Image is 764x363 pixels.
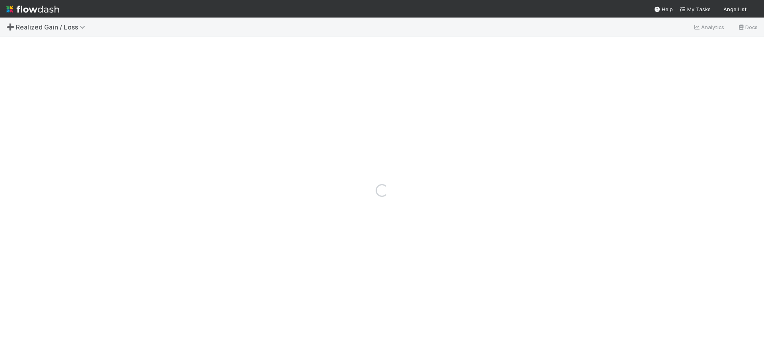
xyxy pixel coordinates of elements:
[679,6,711,12] span: My Tasks
[750,6,758,14] img: avatar_bc42736a-3f00-4d10-a11d-d22e63cdc729.png
[654,5,673,13] div: Help
[679,5,711,13] a: My Tasks
[723,6,746,12] span: AngelList
[6,2,59,16] img: logo-inverted-e16ddd16eac7371096b0.svg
